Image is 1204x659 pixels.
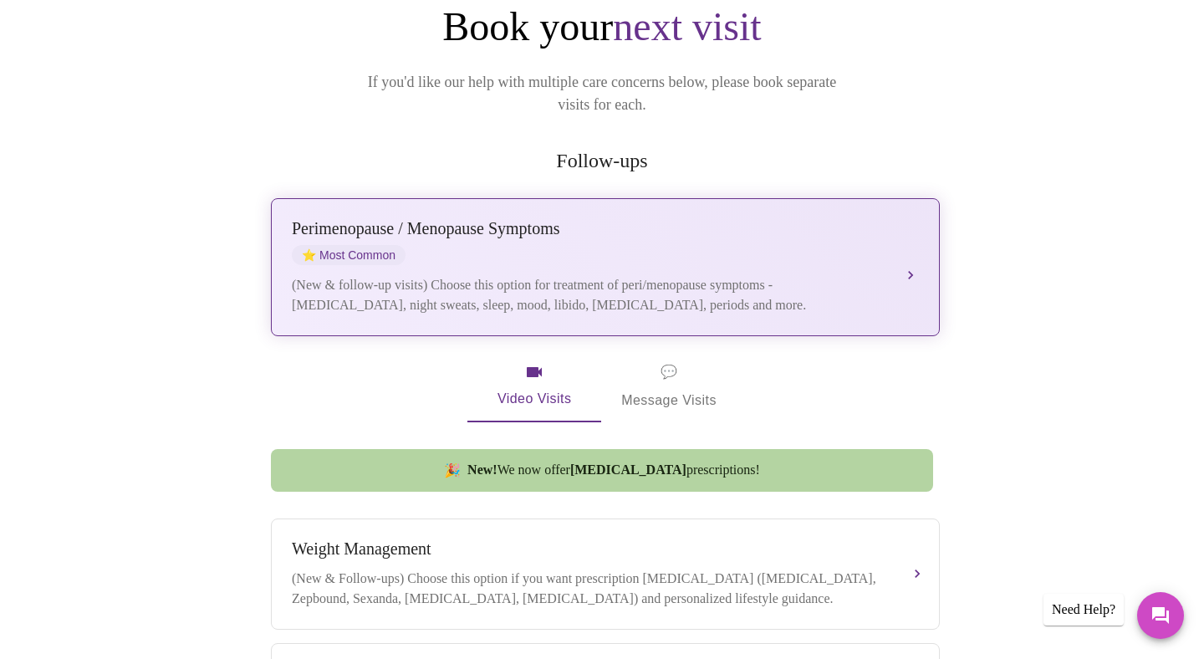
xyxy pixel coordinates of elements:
[467,462,497,477] strong: New!
[444,462,461,478] span: new
[467,462,760,478] span: We now offer prescriptions!
[292,275,885,315] div: (New & follow-up visits) Choose this option for treatment of peri/menopause symptoms - [MEDICAL_D...
[661,360,677,384] span: message
[268,150,936,172] h2: Follow-ups
[292,569,885,609] div: (New & Follow-ups) Choose this option if you want prescription [MEDICAL_DATA] ([MEDICAL_DATA], Ze...
[487,362,581,411] span: Video Visits
[613,4,761,49] span: next visit
[268,3,936,51] h1: Book your
[271,519,940,630] button: Weight Management(New & Follow-ups) Choose this option if you want prescription [MEDICAL_DATA] ([...
[1043,594,1124,626] div: Need Help?
[271,198,940,336] button: Perimenopause / Menopause SymptomsstarMost Common(New & follow-up visits) Choose this option for ...
[302,248,316,262] span: star
[292,245,406,265] span: Most Common
[1137,592,1184,639] button: Messages
[344,71,860,116] p: If you'd like our help with multiple care concerns below, please book separate visits for each.
[292,219,885,238] div: Perimenopause / Menopause Symptoms
[621,360,717,412] span: Message Visits
[292,539,885,559] div: Weight Management
[570,462,686,477] strong: [MEDICAL_DATA]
